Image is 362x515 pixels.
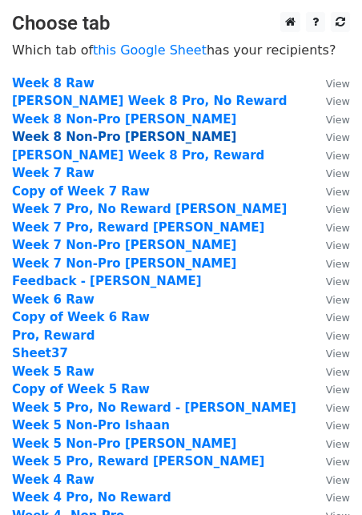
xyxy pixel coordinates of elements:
small: View [326,203,350,215]
a: Week 7 Non-Pro [PERSON_NAME] [12,256,236,271]
small: View [326,150,350,162]
h3: Choose tab [12,12,350,35]
a: Week 5 Pro, No Reward - [PERSON_NAME] [12,400,296,415]
a: Week 8 Non-Pro [PERSON_NAME] [12,112,236,127]
a: Week 8 Raw [12,76,95,91]
a: View [310,292,350,307]
small: View [326,222,350,234]
a: View [310,130,350,144]
small: View [326,384,350,396]
small: View [326,348,350,360]
a: View [310,310,350,324]
a: View [310,166,350,180]
a: View [310,238,350,252]
iframe: Chat Widget [282,438,362,515]
a: Week 4 Pro, No Reward [12,490,171,505]
a: Week 5 Non-Pro Ishaan [12,418,170,433]
a: [PERSON_NAME] Week 8 Pro, No Reward [12,94,287,108]
a: View [310,202,350,216]
a: Feedback - [PERSON_NAME] [12,274,202,288]
a: Pro, Reward [12,328,95,343]
a: [PERSON_NAME] Week 8 Pro, Reward [12,148,264,163]
small: View [326,114,350,126]
a: Sheet37 [12,346,68,360]
a: View [310,148,350,163]
small: View [326,420,350,432]
small: View [326,294,350,306]
small: View [326,95,350,107]
a: View [310,220,350,235]
a: Week 6 Raw [12,292,95,307]
a: View [310,112,350,127]
a: View [310,184,350,199]
a: View [310,364,350,379]
a: Week 5 Raw [12,364,95,379]
small: View [326,366,350,378]
a: Week 5 Non-Pro [PERSON_NAME] [12,437,236,451]
a: View [310,382,350,396]
a: View [310,256,350,271]
small: View [326,167,350,179]
a: Week 7 Non-Pro [PERSON_NAME] [12,238,236,252]
a: Week 7 Raw [12,166,95,180]
a: View [310,328,350,343]
small: View [326,312,350,324]
a: Week 4 Raw [12,473,95,487]
small: View [326,239,350,251]
a: Week 8 Non-Pro [PERSON_NAME] [12,130,236,144]
a: View [310,76,350,91]
a: Copy of Week 7 Raw [12,184,150,199]
small: View [326,78,350,90]
a: View [310,346,350,360]
small: View [326,131,350,143]
a: View [310,94,350,108]
a: this Google Sheet [93,42,207,58]
a: View [310,418,350,433]
a: Week 5 Pro, Reward [PERSON_NAME] [12,454,264,469]
a: Week 7 Pro, Reward [PERSON_NAME] [12,220,264,235]
p: Which tab of has your recipients? [12,42,350,58]
small: View [326,330,350,342]
small: View [326,276,350,288]
a: Copy of Week 5 Raw [12,382,150,396]
small: View [326,402,350,414]
a: View [310,437,350,451]
a: Week 7 Pro, No Reward [PERSON_NAME] [12,202,287,216]
a: View [310,400,350,415]
a: Copy of Week 6 Raw [12,310,150,324]
a: View [310,274,350,288]
small: View [326,258,350,270]
small: View [326,186,350,198]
